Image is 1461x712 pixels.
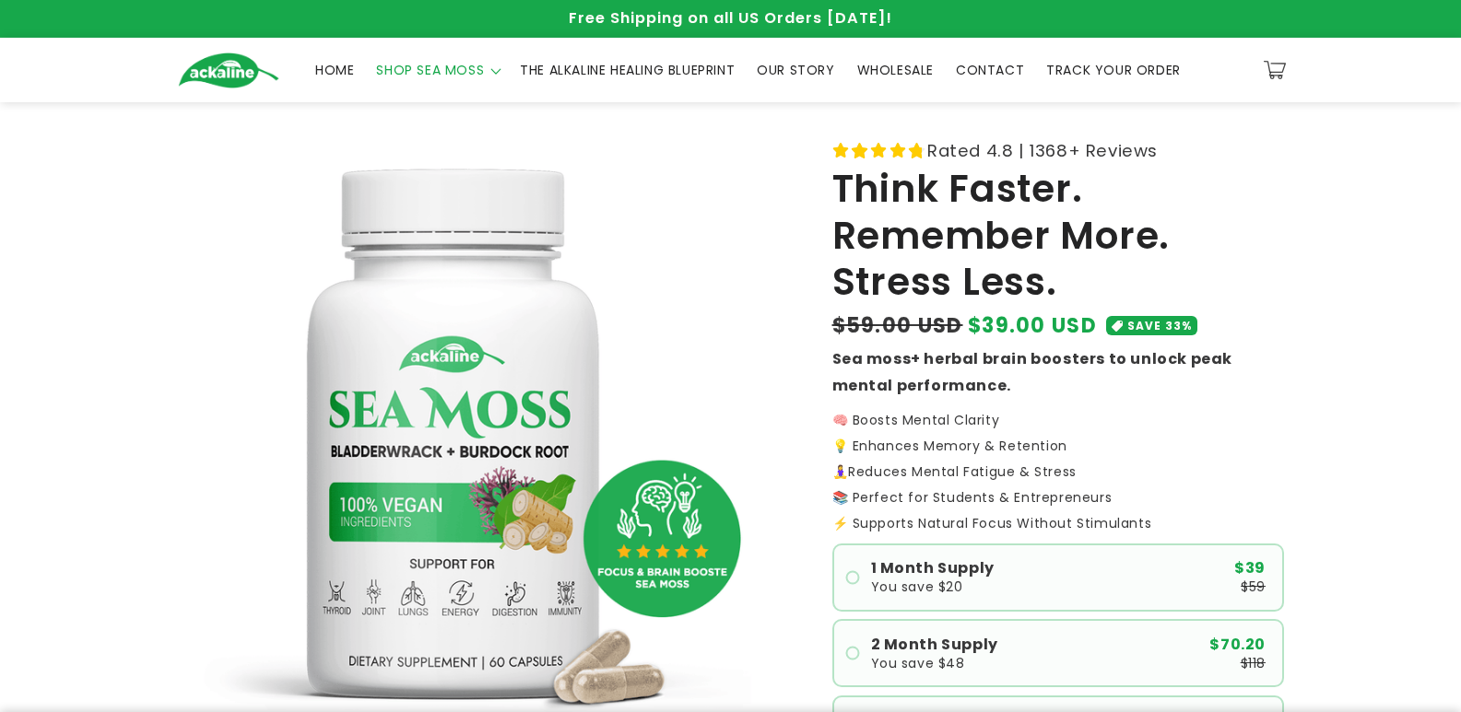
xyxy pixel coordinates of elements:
[1241,580,1266,593] span: $59
[304,51,365,89] a: HOME
[857,62,934,78] span: WHOLESALE
[832,348,1233,396] strong: Sea moss+ herbal brain boosters to unlock peak mental performance.
[871,657,965,670] span: You save $48
[178,53,279,88] img: Ackaline
[846,51,945,89] a: WHOLESALE
[376,62,484,78] span: SHOP SEA MOSS
[365,51,509,89] summary: SHOP SEA MOSS
[927,135,1158,166] span: Rated 4.8 | 1368+ Reviews
[832,462,849,481] strong: 🧘‍♀️
[1234,561,1266,576] span: $39
[832,517,1284,530] p: ⚡ Supports Natural Focus Without Stimulants
[1035,51,1192,89] a: TRACK YOUR ORDER
[757,62,834,78] span: OUR STORY
[1241,657,1266,670] span: $118
[315,62,354,78] span: HOME
[832,166,1284,305] h1: Think Faster. Remember More. Stress Less.
[746,51,845,89] a: OUR STORY
[871,637,998,652] span: 2 Month Supply
[968,310,1097,341] span: $39.00 USD
[956,62,1024,78] span: CONTACT
[1046,62,1181,78] span: TRACK YOUR ORDER
[569,7,892,29] span: Free Shipping on all US Orders [DATE]!
[520,62,735,78] span: THE ALKALINE HEALING BLUEPRINT
[509,51,746,89] a: THE ALKALINE HEALING BLUEPRINT
[1127,316,1192,335] span: SAVE 33%
[832,414,1284,504] p: 🧠 Boosts Mental Clarity 💡 Enhances Memory & Retention Reduces Mental Fatigue & Stress 📚 Perfect f...
[871,561,995,576] span: 1 Month Supply
[832,310,963,341] s: $59.00 USD
[945,51,1035,89] a: CONTACT
[1209,637,1266,652] span: $70.20
[871,580,963,593] span: You save $20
